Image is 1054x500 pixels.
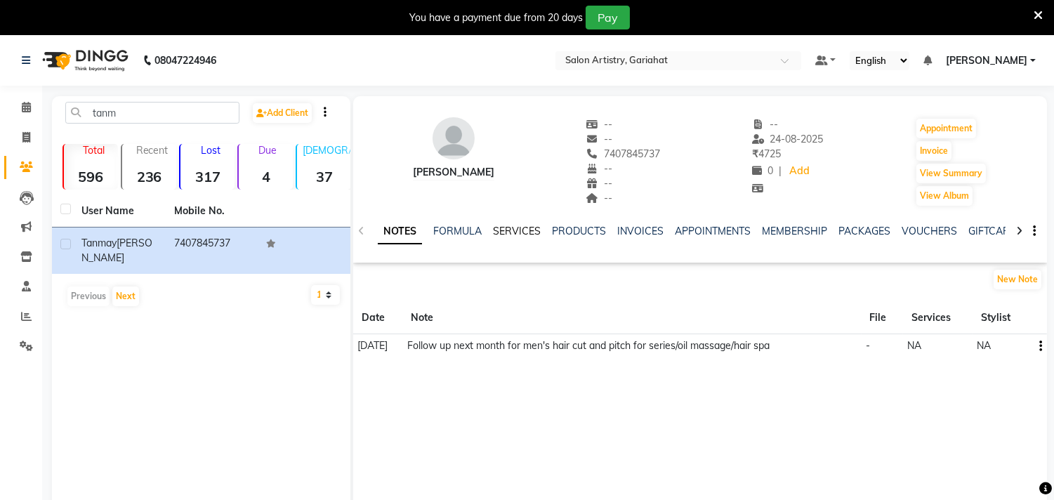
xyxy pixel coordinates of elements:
span: -- [586,118,613,131]
strong: 317 [180,168,235,185]
th: Mobile No. [166,195,258,228]
span: [PERSON_NAME] [81,237,152,264]
span: -- [586,162,613,175]
a: FORMULA [433,225,482,237]
button: View Album [916,186,973,206]
span: - [866,339,870,352]
td: 7407845737 [166,228,258,274]
input: Search by Name/Mobile/Email/Code [65,102,239,124]
th: File [862,302,903,334]
p: [DEMOGRAPHIC_DATA] [303,144,351,157]
strong: 236 [122,168,176,185]
img: avatar [433,117,475,159]
div: You have a payment due from 20 days [409,11,583,25]
button: Appointment [916,119,976,138]
span: -- [752,118,779,131]
strong: 596 [64,168,118,185]
th: Date [353,302,402,334]
button: Next [112,287,139,306]
td: Follow up next month for men's hair cut and pitch for series/oil massage/hair spa [402,334,861,358]
button: Invoice [916,141,951,161]
button: View Summary [916,164,986,183]
span: ₹ [752,147,758,160]
span: | [779,164,782,178]
b: 08047224946 [154,41,216,80]
p: Lost [186,144,235,157]
a: APPOINTMENTS [675,225,751,237]
p: Recent [128,144,176,157]
strong: 4 [239,168,293,185]
button: Pay [586,6,630,29]
span: NA [977,339,991,352]
span: 7407845737 [586,147,661,160]
a: INVOICES [617,225,664,237]
span: [DATE] [357,339,388,352]
p: Total [70,144,118,157]
span: -- [586,192,613,204]
span: [PERSON_NAME] [946,53,1027,68]
th: Stylist [973,302,1030,334]
th: User Name [73,195,166,228]
strong: 37 [297,168,351,185]
a: Add [787,162,812,181]
a: PRODUCTS [552,225,606,237]
span: 0 [752,164,773,177]
th: Services [903,302,973,334]
img: logo [36,41,132,80]
a: Add Client [253,103,312,123]
p: Due [242,144,293,157]
div: [PERSON_NAME] [413,165,494,180]
span: Tanmay [81,237,117,249]
a: MEMBERSHIP [762,225,827,237]
span: -- [586,177,613,190]
span: 4725 [752,147,781,160]
a: VOUCHERS [902,225,957,237]
span: -- [586,133,613,145]
button: New Note [994,270,1041,289]
a: SERVICES [493,225,541,237]
th: Note [402,302,861,334]
a: GIFTCARDS [968,225,1023,237]
a: PACKAGES [838,225,890,237]
span: 24-08-2025 [752,133,824,145]
a: NOTES [378,219,422,244]
span: NA [907,339,921,352]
